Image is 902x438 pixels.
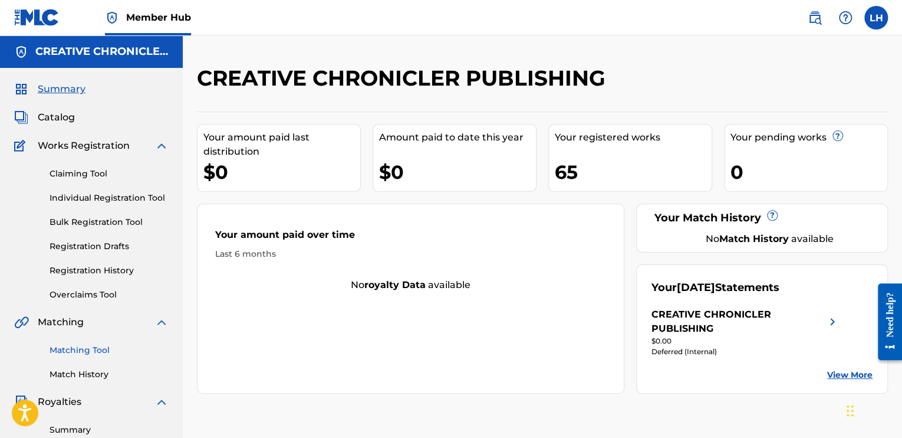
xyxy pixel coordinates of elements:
[154,139,169,153] img: expand
[14,395,28,409] img: Royalties
[197,65,611,91] h2: CREATIVE CHRONICLER PUBLISHING
[666,232,873,246] div: No available
[50,289,169,301] a: Overclaims Tool
[825,308,840,336] img: right chevron icon
[126,11,191,24] span: Member Hub
[50,264,169,277] a: Registration History
[50,424,169,436] a: Summary
[197,278,624,292] div: No available
[50,216,169,228] a: Bulk Registration Tool
[555,159,712,185] div: 65
[555,130,712,145] div: Your registered works
[14,139,29,153] img: Works Registration
[203,159,360,185] div: $0
[50,168,169,180] a: Claiming Tool
[38,82,85,96] span: Summary
[154,395,169,409] img: expand
[35,45,169,58] h5: CREATIVE CHRONICLER PUBLISHING
[14,9,60,26] img: MLC Logo
[834,6,857,30] div: Help
[833,131,842,140] span: ?
[50,344,169,357] a: Matching Tool
[730,159,887,185] div: 0
[379,130,536,145] div: Amount paid to date this year
[843,381,902,438] iframe: Chat Widget
[864,6,888,30] div: User Menu
[38,139,130,153] span: Works Registration
[14,110,28,125] img: Catalog
[215,228,606,248] div: Your amount paid over time
[651,210,873,226] div: Your Match History
[14,82,85,96] a: SummarySummary
[50,192,169,204] a: Individual Registration Tool
[677,281,715,294] span: [DATE]
[719,233,789,244] strong: Match History
[364,279,426,290] strong: royalty data
[50,240,169,253] a: Registration Drafts
[651,347,840,357] div: Deferred (Internal)
[38,110,75,125] span: Catalog
[651,280,779,296] div: Your Statements
[827,369,873,381] a: View More
[808,11,822,25] img: search
[14,82,28,96] img: Summary
[14,45,28,59] img: Accounts
[14,110,75,125] a: CatalogCatalog
[869,274,902,369] iframe: Resource Center
[154,315,169,329] img: expand
[105,11,119,25] img: Top Rightsholder
[651,308,840,357] a: CREATIVE CHRONICLER PUBLISHINGright chevron icon$0.00Deferred (Internal)
[38,315,84,329] span: Matching
[379,159,536,185] div: $0
[730,130,887,145] div: Your pending works
[14,315,29,329] img: Matching
[38,395,81,409] span: Royalties
[847,393,854,429] div: Drag
[203,130,360,159] div: Your amount paid last distribution
[50,368,169,381] a: Match History
[768,211,777,220] span: ?
[838,11,852,25] img: help
[651,336,840,347] div: $0.00
[651,308,825,336] div: CREATIVE CHRONICLER PUBLISHING
[215,248,606,260] div: Last 6 months
[803,6,827,30] a: Public Search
